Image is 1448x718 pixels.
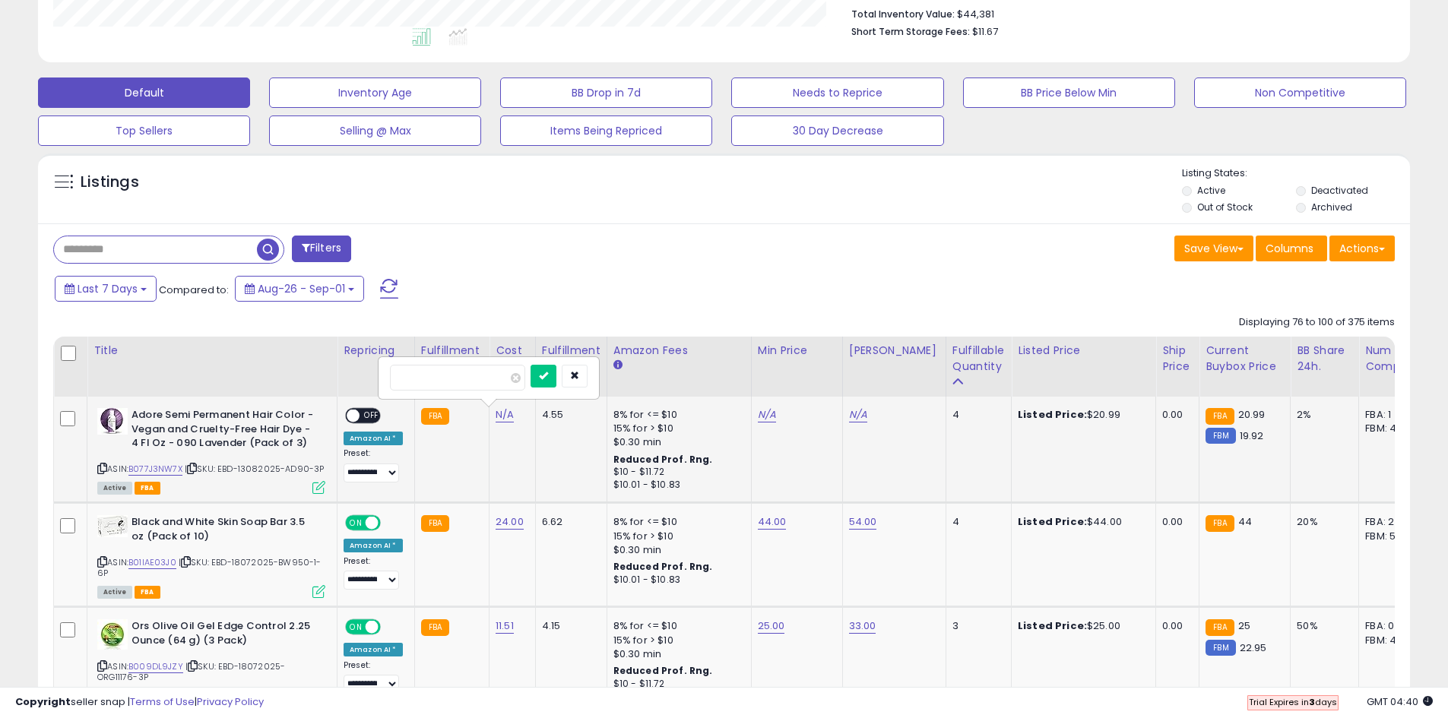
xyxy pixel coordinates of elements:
[542,343,600,375] div: Fulfillment Cost
[1162,343,1193,375] div: Ship Price
[379,621,403,634] span: OFF
[421,515,449,532] small: FBA
[758,618,785,634] a: 25.00
[97,586,132,599] span: All listings currently available for purchase on Amazon
[235,276,364,302] button: Aug-26 - Sep-01
[97,660,285,683] span: | SKU: EBD-18072025-ORG11176-3P
[1238,514,1252,529] span: 44
[1311,184,1368,197] label: Deactivated
[379,517,403,530] span: OFF
[496,407,514,422] a: N/A
[1297,619,1347,633] div: 50%
[731,115,943,146] button: 30 Day Decrease
[1297,515,1347,529] div: 20%
[97,619,325,701] div: ASIN:
[360,410,384,422] span: OFF
[1174,236,1253,261] button: Save View
[849,514,877,530] a: 54.00
[1365,408,1415,422] div: FBA: 1
[1365,343,1421,375] div: Num of Comp.
[128,463,182,476] a: B077J3NW7X
[1197,201,1253,214] label: Out of Stock
[344,448,403,482] div: Preset:
[1018,618,1087,633] b: Listed Price:
[97,408,325,492] div: ASIN:
[1018,407,1087,422] b: Listed Price:
[496,514,524,530] a: 24.00
[97,408,128,435] img: 41ox38d-DNL._SL40_.jpg
[542,515,595,529] div: 6.62
[613,647,740,661] div: $0.30 min
[952,515,1000,529] div: 4
[1239,315,1395,330] div: Displaying 76 to 100 of 375 items
[1162,515,1187,529] div: 0.00
[344,343,408,359] div: Repricing
[1365,634,1415,647] div: FBM: 4
[1238,407,1266,422] span: 20.99
[1182,166,1410,181] p: Listing States:
[542,408,595,422] div: 4.55
[347,517,366,530] span: ON
[135,482,160,495] span: FBA
[613,664,713,677] b: Reduced Prof. Rng.
[344,539,403,552] div: Amazon AI *
[613,453,713,466] b: Reduced Prof. Rng.
[849,343,939,359] div: [PERSON_NAME]
[135,586,160,599] span: FBA
[1365,422,1415,435] div: FBM: 4
[1240,429,1264,443] span: 19.92
[258,281,345,296] span: Aug-26 - Sep-01
[731,77,943,108] button: Needs to Reprice
[197,694,264,709] a: Privacy Policy
[97,515,128,537] img: 41C29HFYqiL._SL40_.jpg
[1206,408,1234,425] small: FBA
[851,4,1383,22] li: $44,381
[128,556,176,569] a: B01IAE03J0
[613,479,740,492] div: $10.01 - $10.83
[38,115,250,146] button: Top Sellers
[613,574,740,587] div: $10.01 - $10.83
[1018,408,1144,422] div: $20.99
[421,408,449,425] small: FBA
[1297,343,1352,375] div: BB Share 24h.
[131,619,316,651] b: Ors Olive Oil Gel Edge Control 2.25 Ounce (64 g) (3 Pack)
[1365,619,1415,633] div: FBA: 0
[542,619,595,633] div: 4.15
[613,515,740,529] div: 8% for <= $10
[78,281,138,296] span: Last 7 Days
[1309,696,1315,708] b: 3
[97,515,325,596] div: ASIN:
[1162,619,1187,633] div: 0.00
[1238,618,1250,633] span: 25
[1365,530,1415,543] div: FBM: 5
[97,556,322,579] span: | SKU: EBD-18072025-BW950-1-6P
[159,283,229,297] span: Compared to:
[613,435,740,449] div: $0.30 min
[613,530,740,543] div: 15% for > $10
[613,466,740,479] div: $10 - $11.72
[130,694,195,709] a: Terms of Use
[613,560,713,573] b: Reduced Prof. Rng.
[1206,515,1234,532] small: FBA
[952,408,1000,422] div: 4
[1018,515,1144,529] div: $44.00
[500,115,712,146] button: Items Being Repriced
[952,619,1000,633] div: 3
[344,432,403,445] div: Amazon AI *
[849,407,867,422] a: N/A
[97,619,128,650] img: 41hvCH63QwL._SL40_.jpg
[972,24,998,39] span: $11.67
[1365,515,1415,529] div: FBA: 2
[292,236,351,262] button: Filters
[1329,236,1395,261] button: Actions
[131,408,316,454] b: Adore Semi Permanent Hair Color - Vegan and Cruelty-Free Hair Dye - 4 Fl Oz - 090 Lavender (Pack ...
[496,618,514,634] a: 11.51
[1162,408,1187,422] div: 0.00
[851,8,955,21] b: Total Inventory Value:
[851,25,970,38] b: Short Term Storage Fees:
[963,77,1175,108] button: BB Price Below Min
[344,556,403,590] div: Preset:
[344,660,403,694] div: Preset:
[15,695,264,710] div: seller snap | |
[269,77,481,108] button: Inventory Age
